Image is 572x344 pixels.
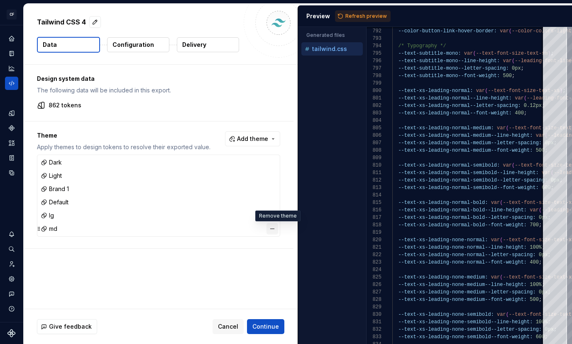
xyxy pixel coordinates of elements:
[5,257,18,271] div: Invite team
[367,102,381,109] div: 802
[530,222,539,228] span: 700
[530,245,542,250] span: 100%
[500,200,503,206] span: (
[367,50,381,57] div: 795
[367,303,381,311] div: 829
[398,252,535,258] span: --text-xs-leading-none-normal--letter-spacing:
[255,211,301,221] div: Remove theme
[5,32,18,45] a: Home
[398,327,542,332] span: --text-xs-leading-none-semibold--letter-spacing:
[398,319,533,325] span: --text-xs-leading-none-semibold--line-height:
[367,251,381,259] div: 822
[506,312,509,317] span: (
[512,58,515,64] span: (
[473,51,476,56] span: (
[367,259,381,266] div: 823
[5,151,18,165] a: Storybook stories
[5,47,18,60] a: Documentation
[524,103,542,109] span: 0.12px
[5,121,18,135] div: Components
[367,124,381,132] div: 805
[37,131,210,140] p: Theme
[367,117,381,124] div: 804
[398,312,494,317] span: --text-xs-leading-none-semibold:
[367,109,381,117] div: 803
[5,242,18,256] div: Search ⌘K
[512,162,515,168] span: (
[536,133,545,138] span: var
[398,185,538,191] span: --text-xs-leading-normal-semibold--font-weight:
[37,75,280,83] p: Design system data
[536,334,545,340] span: 600
[539,252,548,258] span: 0px
[252,322,279,331] span: Continue
[491,274,500,280] span: var
[398,274,488,280] span: --text-xs-leading-none-medium:
[398,88,473,94] span: --text-xs-leading-normal:
[367,35,381,42] div: 793
[37,17,86,27] p: Tailwind CSS 4
[367,65,381,72] div: 797
[367,72,381,80] div: 798
[41,185,69,193] div: Brand 1
[5,107,18,120] a: Design tokens
[367,296,381,303] div: 828
[5,166,18,179] a: Data sources
[182,41,206,49] p: Delivery
[367,206,381,214] div: 816
[367,266,381,274] div: 824
[306,12,330,20] div: Preview
[41,198,68,206] div: Default
[301,44,363,53] button: tailwind.css
[515,110,524,116] span: 400
[398,297,527,303] span: --text-xs-leading-none-medium--font-weight:
[367,311,381,318] div: 830
[306,32,358,39] p: Generated files
[367,132,381,139] div: 806
[367,191,381,199] div: 814
[5,136,18,150] a: Assets
[367,326,381,333] div: 832
[398,148,533,153] span: --text-xs-leading-normal-medium--font-weight:
[488,88,560,94] span: --text-font-size-text-xs
[512,73,515,79] span: ;
[312,46,347,52] p: tailwind.css
[367,154,381,162] div: 809
[41,225,57,233] div: md
[367,288,381,296] div: 827
[530,282,542,288] span: 100%
[367,147,381,154] div: 808
[5,77,18,90] a: Code automation
[398,65,508,71] span: --text-subtitle-mono--letter-spacing:
[524,110,527,116] span: ;
[398,282,527,288] span: --text-xs-leading-none-medium--line-height:
[367,281,381,288] div: 826
[49,101,81,109] p: 862 tokens
[335,10,391,22] button: Refresh preview
[506,125,509,131] span: (
[367,87,381,94] div: 800
[536,148,545,153] span: 500
[367,274,381,281] div: 825
[497,312,506,317] span: var
[398,110,512,116] span: --text-xs-leading-normal--font-weight:
[367,169,381,177] div: 811
[367,229,381,236] div: 819
[5,62,18,75] a: Analytics
[398,170,538,176] span: --text-xs-leading-normal-semibold--line-height:
[367,177,381,184] div: 812
[5,287,18,300] div: Contact support
[367,139,381,147] div: 807
[536,319,548,325] span: 100%
[7,10,17,19] div: CF
[367,42,381,50] div: 794
[398,51,461,56] span: --text-subtitle-mono:
[37,143,210,151] p: Apply themes to design tokens to resolve their exported value.
[500,274,503,280] span: (
[509,28,512,34] span: (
